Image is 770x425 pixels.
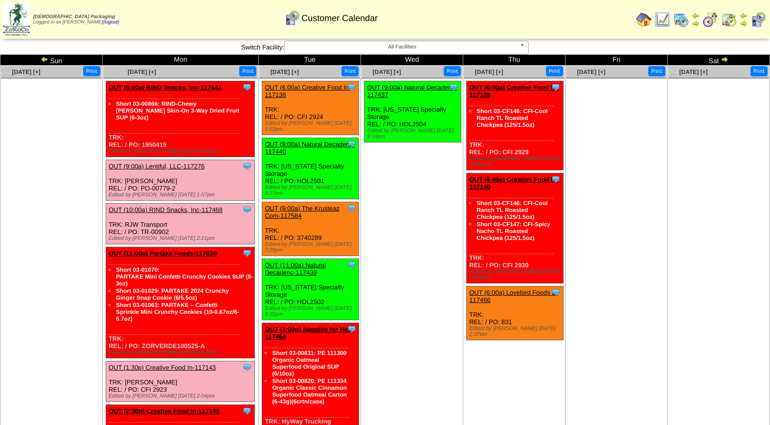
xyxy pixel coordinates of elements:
a: Short 03-CF146: CFI-Cool Ranch TL Roasted Chickpea (125/1.5oz) [476,200,547,220]
img: Tooltip [347,82,357,92]
img: calendarblend.gif [702,12,718,27]
img: calendarcustomer.gif [284,10,300,26]
a: Short 03-00866: RIND-Chewy [PERSON_NAME] Skin-On 3-Way Dried Fruit SUP (6-3oz) [116,100,239,121]
a: OUT (6:00a) Lovebird Foods L-117466 [469,289,557,304]
img: arrowleft.gif [692,12,700,20]
div: TRK: REL: / PO: 831 [467,286,564,340]
a: [DATE] [+] [679,69,707,75]
div: TRK: [PERSON_NAME] REL: / PO: CFI 2923 [106,361,254,402]
div: Edited by [PERSON_NAME] [DATE] 12:00am [469,269,563,281]
img: calendarinout.gif [721,12,737,27]
button: Print [239,66,256,76]
div: TRK: REL: / PO: 1950415 [106,81,254,157]
img: Tooltip [242,406,252,416]
div: Edited by [PERSON_NAME] [DATE] 2:04pm [109,393,254,399]
a: OUT (9:00a) Natural Decadenc-117440 [265,141,355,155]
img: Tooltip [551,174,561,184]
a: [DATE] [+] [373,69,401,75]
td: Wed [361,55,463,66]
button: Print [341,66,359,76]
div: Edited by [PERSON_NAME] [DATE] 8:19pm [367,128,461,140]
div: TRK: RJW Transport REL: / PO: TR-00902 [106,204,254,244]
img: Tooltip [347,139,357,149]
div: Edited by [PERSON_NAME] [DATE] 12:00am [469,156,563,167]
img: Tooltip [347,260,357,270]
img: Tooltip [242,161,252,171]
a: OUT (10:00a) RIND Snacks, Inc-117468 [109,206,223,213]
a: OUT (6:00a) RIND Snacks, Inc-117641 [109,84,222,91]
span: Logged in as [PERSON_NAME] [33,14,119,25]
a: OUT (2:30p) Creative Food In-117142 [109,407,220,415]
a: OUT (9:00a) The Krusteaz Com-117584 [265,205,340,219]
a: OUT (6:00a) Creative Food In-117140 [469,176,559,190]
span: All Facilities [289,41,516,53]
a: Short 03-01063: PARTAKE – Confetti Sprinkle Mini Crunchy Cookies (10-0.67oz/6-6.7oz) [116,302,239,322]
img: Tooltip [242,248,252,258]
button: Print [83,66,100,76]
a: OUT (6:00a) Creative Food In-117139 [469,84,559,98]
a: Short 03-00820: PE 111334 Organic Classic Cinnamon Superfood Oatmeal Carton (6-43g)(6crtn/case) [272,378,347,405]
img: Tooltip [347,203,357,213]
a: Short 03-CF146: CFI-Cool Ranch TL Roasted Chickpea (125/1.5oz) [476,108,547,128]
img: home.gif [636,12,652,27]
a: [DATE] [+] [577,69,606,75]
span: Customer Calendar [301,13,378,24]
td: Sat [668,55,770,66]
div: Edited by [PERSON_NAME] [DATE] 4:32pm [109,148,254,154]
img: Tooltip [449,82,458,92]
a: (logout) [103,20,119,25]
div: TRK: [PERSON_NAME] REL: / PO: PO-00779-2 [106,160,254,201]
a: [DATE] [+] [12,69,40,75]
td: Tue [259,55,361,66]
img: arrowright.gif [692,20,700,27]
a: OUT (11:00a) Natural Decadenc-117439 [265,261,326,276]
img: Tooltip [242,82,252,92]
a: Short 03-01070: PARTAKE Mini Confetti Crunchy Cookies SUP (8‐3oz) [116,266,253,287]
td: Sun [0,55,103,66]
button: Print [546,66,563,76]
div: Edited by [PERSON_NAME] [DATE] 8:17pm [265,185,359,196]
div: TRK: [US_STATE] Specialty Storage REL: / PO: HOL2502 [262,259,359,320]
img: arrowleft.gif [740,12,747,20]
a: [DATE] [+] [128,69,156,75]
a: Short 03-00831: PE 111300 Organic Oatmeal Superfood Original SUP (6/10oz) [272,350,346,377]
img: zoroco-logo-small.webp [3,3,30,36]
div: Edited by [PERSON_NAME] [DATE] 7:29pm [265,241,359,253]
div: TRK: REL: / PO: 3740289 [262,202,359,256]
a: OUT (9:00a) Natural Decadenc-117437 [367,84,457,98]
span: [DEMOGRAPHIC_DATA] Packaging [33,14,115,20]
button: Print [648,66,665,76]
img: Tooltip [242,362,252,372]
img: Tooltip [551,82,561,92]
a: [DATE] [+] [475,69,503,75]
td: Fri [566,55,668,66]
div: TRK: REL: / PO: CFI 2930 [467,173,564,283]
a: OUT (1:00p) Appetite for Hea-117464 [265,326,354,340]
div: Edited by [PERSON_NAME] [DATE] 2:37pm [469,326,563,337]
div: Edited by [PERSON_NAME] [DATE] 8:20pm [265,306,359,317]
div: Edited by [PERSON_NAME] [DATE] 1:57pm [109,192,254,198]
a: OUT (1:30p) Creative Food In-117143 [109,364,216,371]
div: TRK: REL: / PO: CFI 2924 [262,81,359,135]
a: OUT (11:00a) Partake Foods-117639 [109,250,217,257]
a: OUT (6:00a) Creative Food In-117138 [265,84,351,98]
img: calendarcustomer.gif [750,12,766,27]
div: Edited by [PERSON_NAME] [DATE] 4:38pm [109,350,254,355]
a: [DATE] [+] [271,69,299,75]
img: arrowright.gif [740,20,747,27]
div: TRK: REL: / PO: ZORVERDE100525-A [106,247,254,358]
img: arrowleft.gif [41,55,48,63]
div: TRK: REL: / PO: CFI 2929 [467,81,564,170]
button: Print [444,66,461,76]
img: Tooltip [347,324,357,334]
img: Tooltip [551,287,561,297]
div: Edited by [PERSON_NAME] [DATE] 5:03pm [265,120,359,132]
img: arrowright.gif [721,55,728,63]
div: TRK: [US_STATE] Specialty Storage REL: / PO: HOL2504 [364,81,461,142]
a: Short 03-CF147: CFI-Spicy Nacho TL Roasted Chickpea (125/1.5oz) [476,221,550,241]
